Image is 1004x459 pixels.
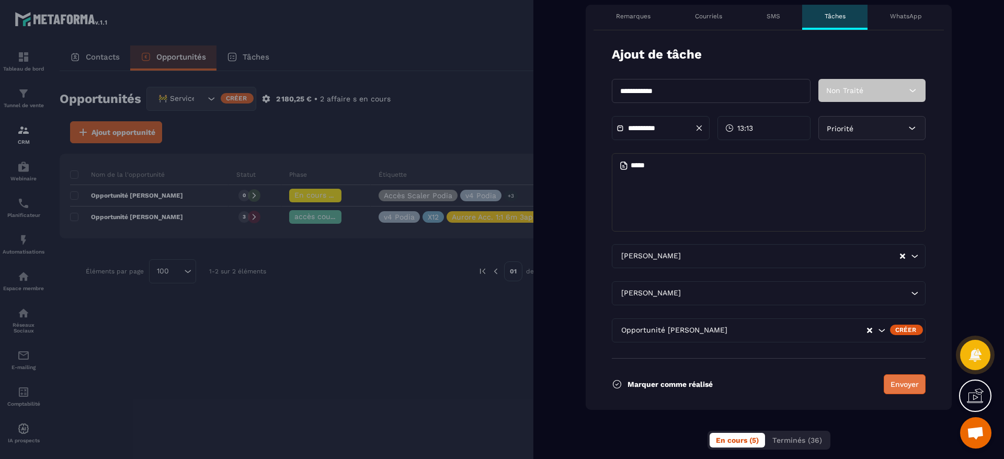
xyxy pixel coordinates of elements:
span: Non Traité [826,86,863,95]
input: Search for option [683,288,908,299]
span: Terminés (36) [772,436,822,444]
button: En cours (5) [710,433,765,447]
button: Clear Selected [900,253,905,260]
span: Priorité [827,124,853,133]
div: Créer [890,325,923,335]
button: Envoyer [884,374,926,394]
span: 13:13 [737,123,753,133]
p: Tâches [825,12,846,20]
p: Courriels [695,12,722,20]
p: Marquer comme réalisé [627,380,713,388]
button: Terminés (36) [766,433,828,447]
div: Search for option [612,318,926,342]
span: En cours (5) [716,436,759,444]
div: Search for option [612,281,926,305]
a: Ouvrir le chat [960,417,991,449]
p: SMS [767,12,780,20]
button: Clear Selected [867,327,872,335]
p: WhatsApp [890,12,922,20]
p: Remarques [616,12,651,20]
span: [PERSON_NAME] [619,250,683,262]
span: Opportunité [PERSON_NAME] [619,325,729,336]
div: Search for option [612,244,926,268]
input: Search for option [729,325,866,336]
span: [PERSON_NAME] [619,288,683,299]
input: Search for option [683,250,899,262]
p: Ajout de tâche [612,46,702,63]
